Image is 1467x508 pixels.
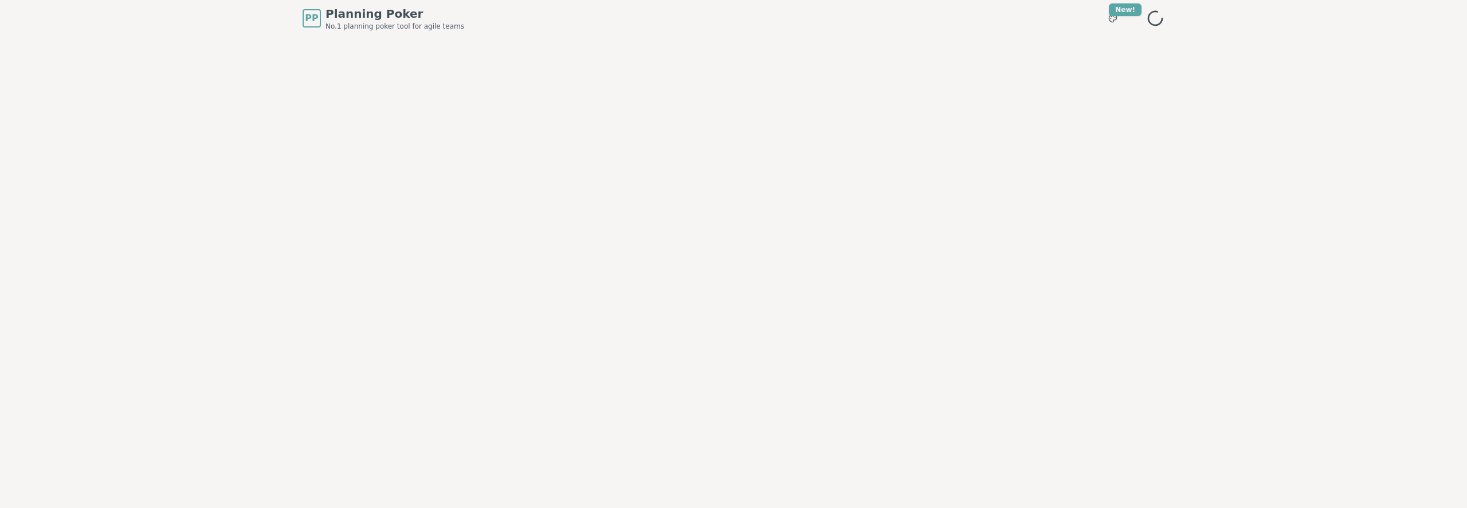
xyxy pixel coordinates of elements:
div: New! [1109,3,1142,16]
button: New! [1103,8,1123,29]
span: No.1 planning poker tool for agile teams [325,22,464,31]
a: PPPlanning PokerNo.1 planning poker tool for agile teams [303,6,464,31]
span: PP [305,11,318,25]
span: Planning Poker [325,6,464,22]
